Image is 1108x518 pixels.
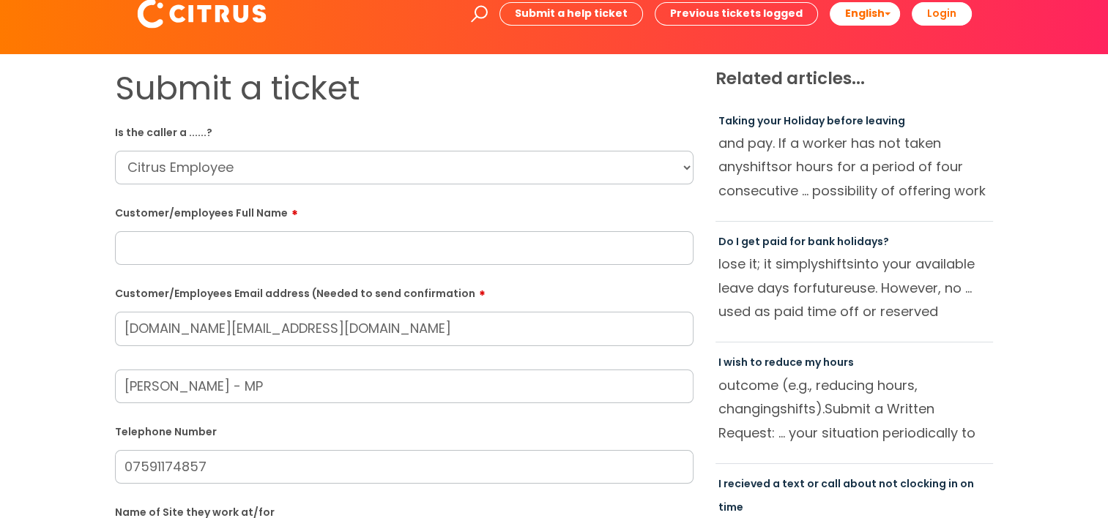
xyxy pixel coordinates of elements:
[115,312,694,345] input: Email
[115,282,694,300] label: Customer/Employees Email address (Needed to send confirmation
[912,2,972,25] a: Login
[655,2,818,25] a: Previous tickets logged
[718,132,991,202] p: and pay. If a worker has not taken any or hours for a period of four consecutive ... possibility ...
[115,69,694,108] h1: Submit a ticket
[115,202,694,219] label: Customer/employees Full Name
[718,252,991,323] p: lose it; it simply into your available leave days for use. However, no ... used as paid time off ...
[718,355,854,369] a: I wish to reduce my hours
[115,124,694,139] label: Is the caller a ......?
[499,2,643,25] a: Submit a help ticket
[812,279,852,297] span: future
[743,157,778,176] span: shifts
[845,6,885,20] span: English
[718,113,905,128] a: Taking your Holiday before leaving
[718,374,991,444] p: outcome (e.g., reducing hours, changing Submit a Written Request: ... your situation periodically...
[115,423,694,438] label: Telephone Number
[718,234,889,249] a: Do I get paid for bank holidays?
[715,69,994,89] h4: Related articles...
[115,369,694,403] input: Your Name
[818,255,854,273] span: shifts
[927,6,956,20] b: Login
[718,476,974,514] a: I recieved a text or call about not clocking in on time
[780,399,825,418] span: shifts).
